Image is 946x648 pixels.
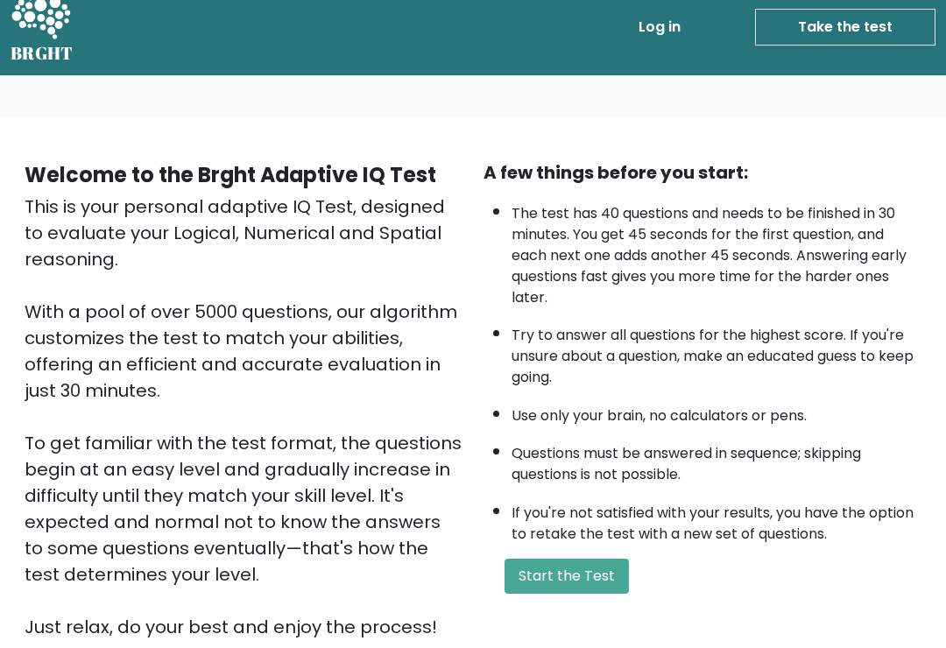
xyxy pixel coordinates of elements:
button: Start the Test [505,560,629,595]
div: This is your personal adaptive IQ Test, designed to evaluate your Logical, Numerical and Spatial ... [25,194,462,641]
a: Take the test [755,10,935,46]
li: If you're not satisfied with your results, you have the option to retake the test with a new set ... [512,495,921,546]
li: Try to answer all questions for the highest score. If you're unsure about a question, make an edu... [512,317,921,389]
div: A few things before you start: [484,160,921,187]
li: Questions must be answered in sequence; skipping questions is not possible. [512,435,921,486]
li: The test has 40 questions and needs to be finished in 30 minutes. You get 45 seconds for the firs... [512,195,921,309]
b: Welcome to the Brght Adaptive IQ Test [25,161,436,190]
a: Log in [632,11,688,46]
h5: BRGHT [11,44,74,65]
li: Use only your brain, no calculators or pens. [512,398,921,427]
